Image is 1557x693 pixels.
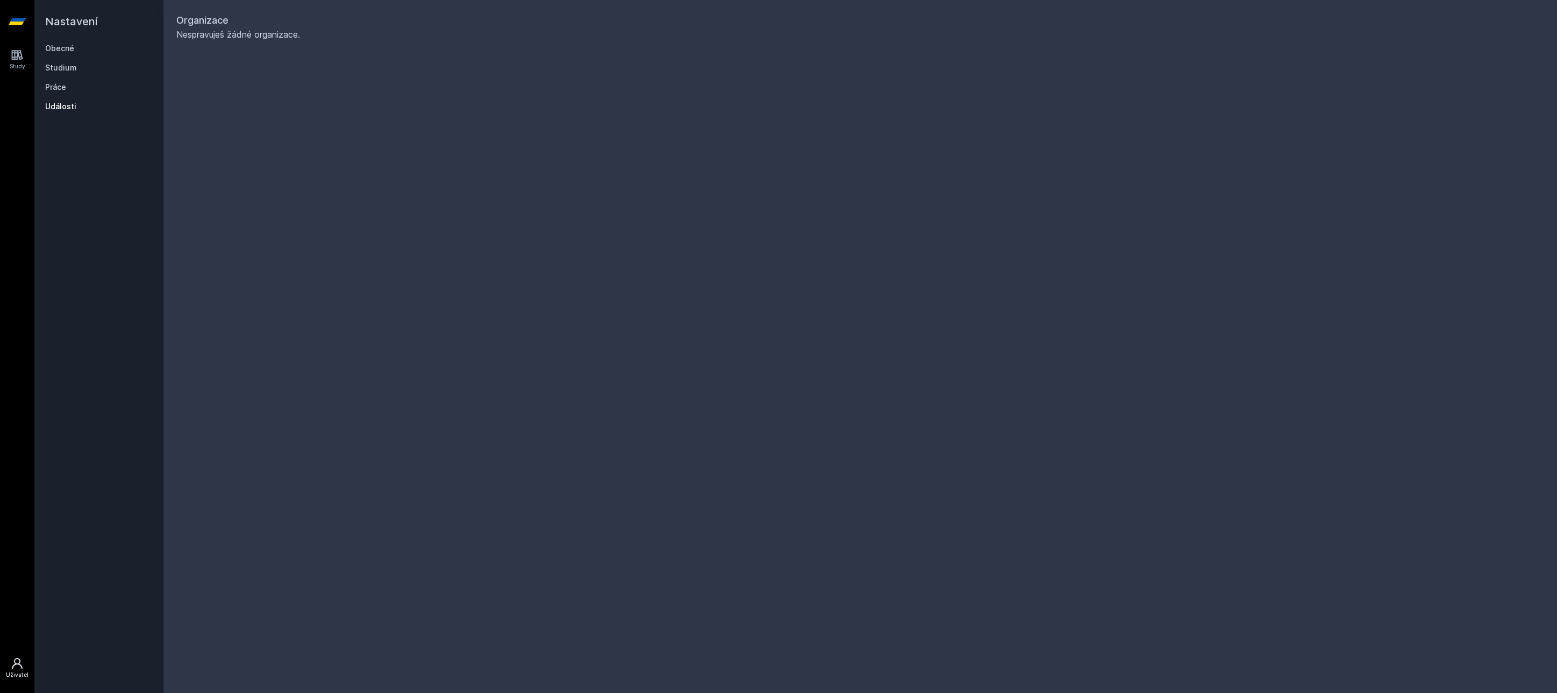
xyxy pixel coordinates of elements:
a: Události [45,101,153,112]
div: Nespravuješ žádné organizace. [176,28,1544,41]
div: Study [10,62,25,70]
a: Study [2,43,32,76]
h1: Organizace [176,13,1544,28]
div: Uživatel [6,671,28,679]
a: Obecné [45,43,153,54]
a: Studium [45,62,153,73]
a: Uživatel [2,652,32,684]
a: Práce [45,82,153,93]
